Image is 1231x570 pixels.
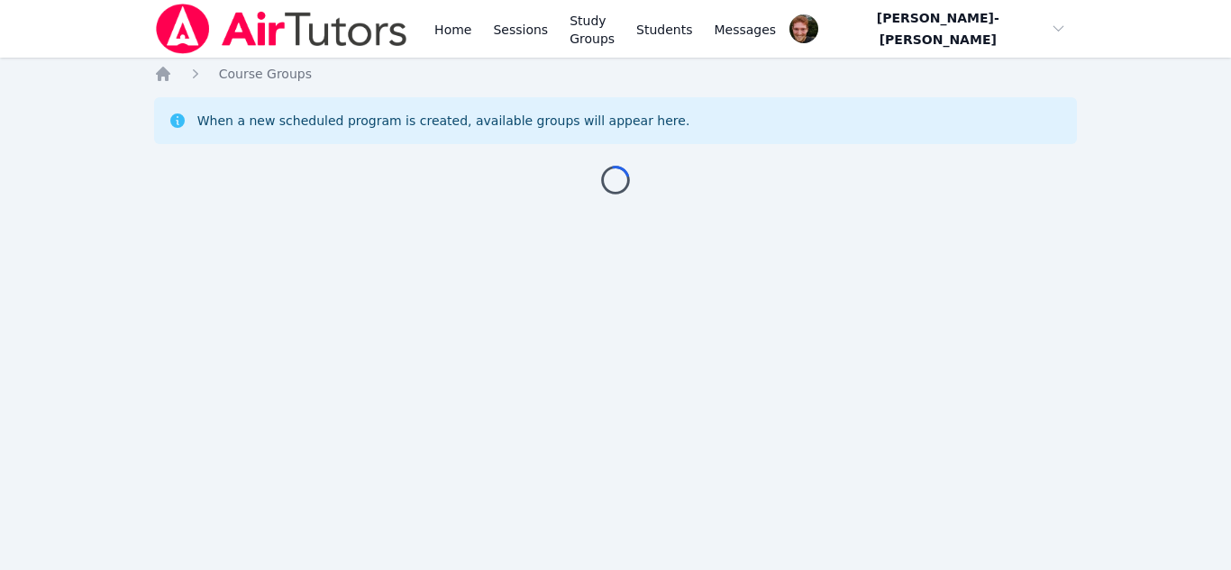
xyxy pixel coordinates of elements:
[715,21,777,39] span: Messages
[219,65,312,83] a: Course Groups
[197,112,690,130] div: When a new scheduled program is created, available groups will appear here.
[154,65,1078,83] nav: Breadcrumb
[154,4,409,54] img: Air Tutors
[219,67,312,81] span: Course Groups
